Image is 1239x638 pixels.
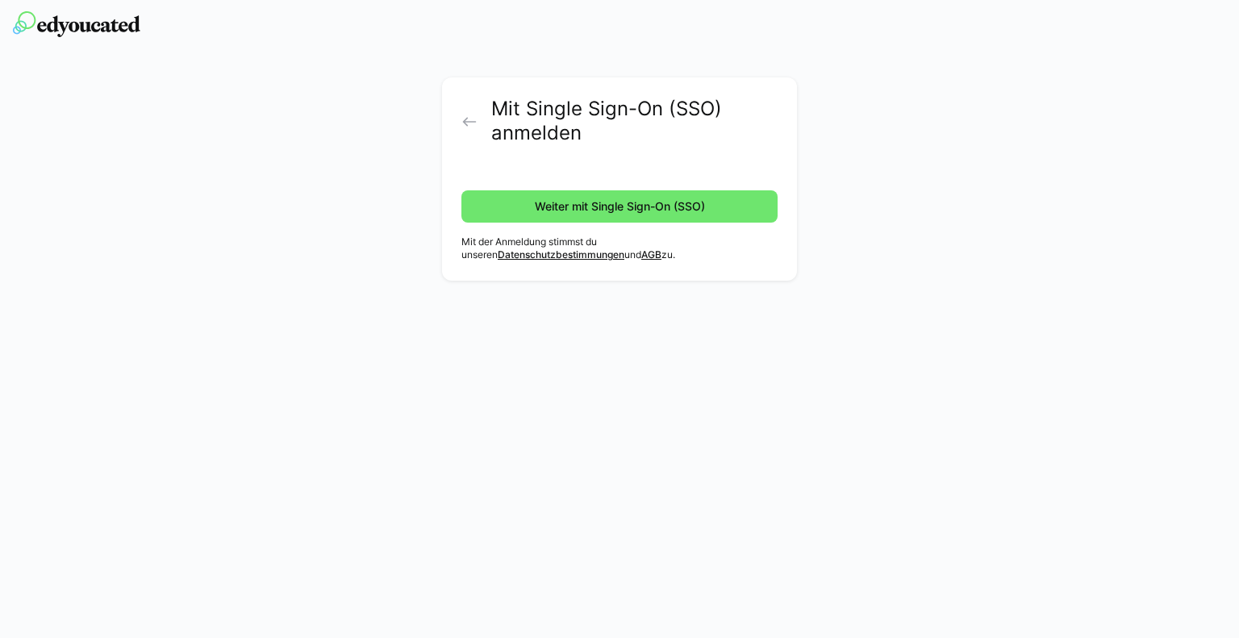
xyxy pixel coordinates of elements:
[532,198,707,215] span: Weiter mit Single Sign-On (SSO)
[641,248,661,261] a: AGB
[13,11,140,37] img: edyoucated
[461,190,778,223] button: Weiter mit Single Sign-On (SSO)
[491,97,778,145] h2: Mit Single Sign-On (SSO) anmelden
[461,236,778,261] p: Mit der Anmeldung stimmst du unseren und zu.
[498,248,624,261] a: Datenschutzbestimmungen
